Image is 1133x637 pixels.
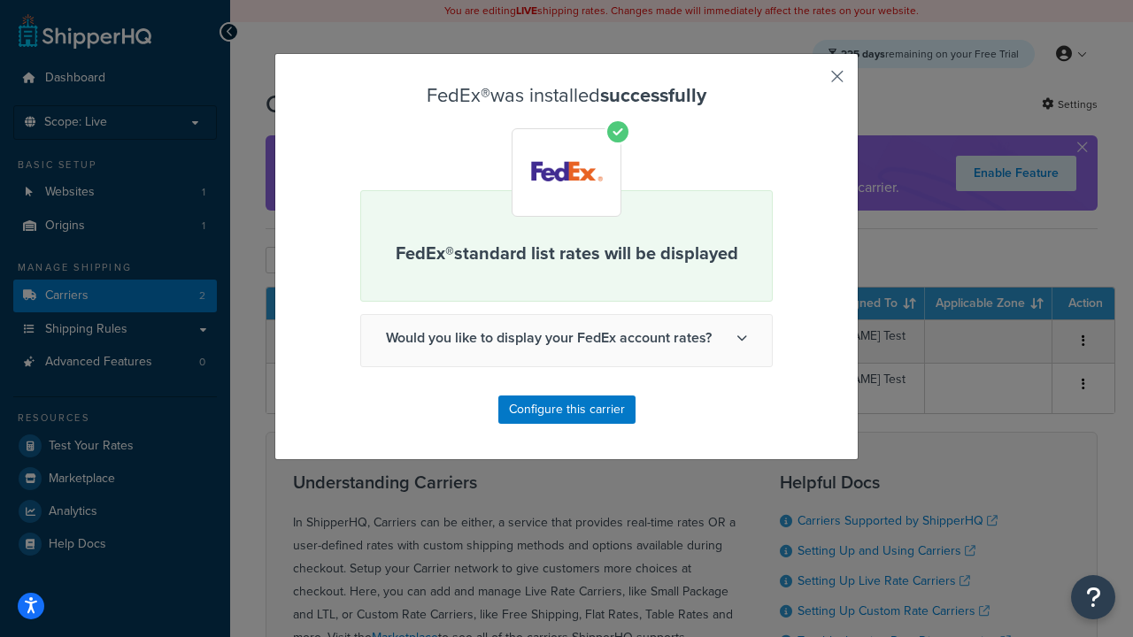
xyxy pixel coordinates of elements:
button: Configure this carrier [498,395,636,424]
h3: FedEx® was installed [360,85,773,106]
strong: successfully [600,81,706,110]
div: FedEx® standard list rates will be displayed [360,190,773,302]
img: FedEx [516,132,618,213]
span: Would you like to display your FedEx account rates? [361,315,772,361]
button: Open Resource Center [1071,575,1115,619]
